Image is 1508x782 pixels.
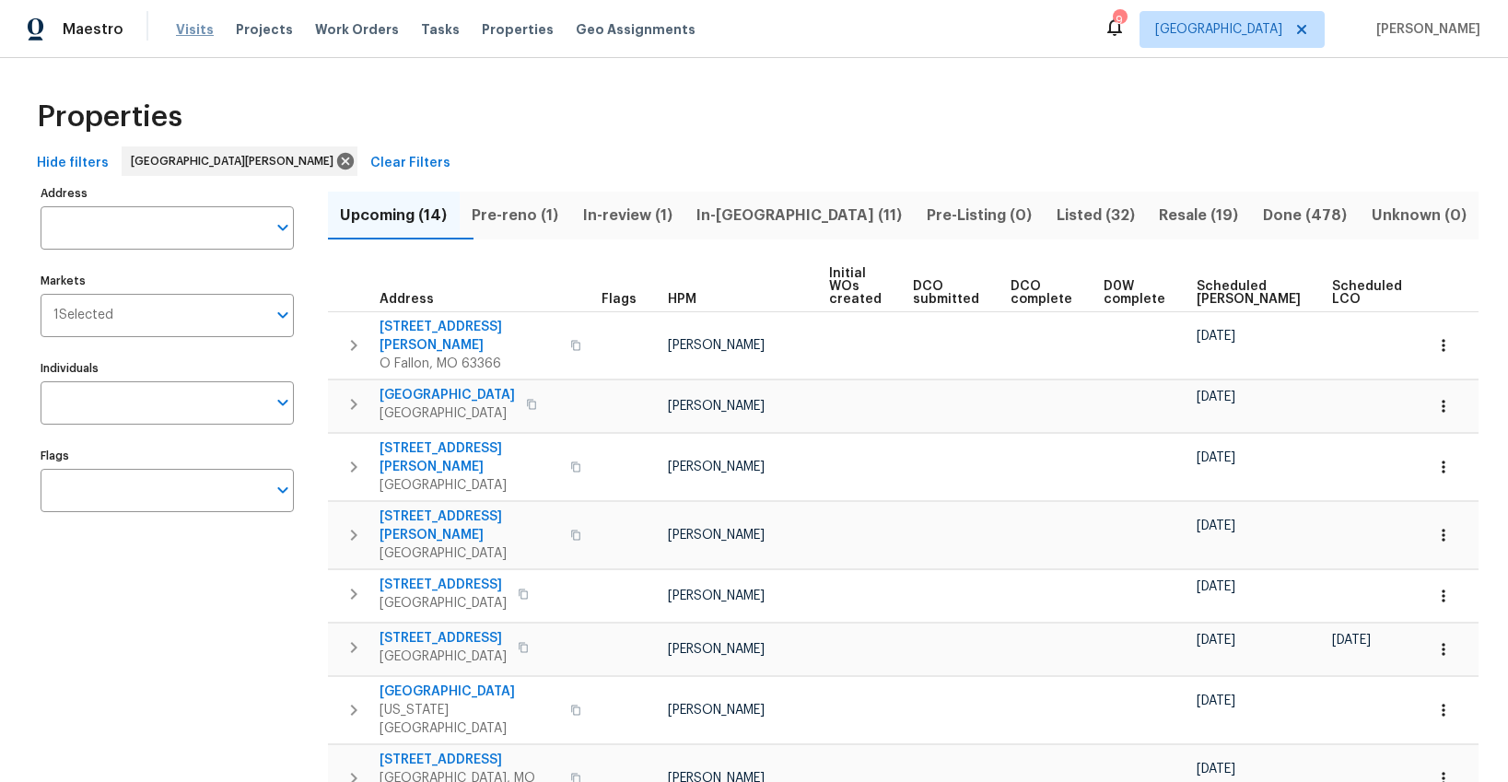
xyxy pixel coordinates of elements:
span: DCO complete [1011,280,1072,306]
span: [DATE] [1197,763,1235,776]
span: [GEOGRAPHIC_DATA] [380,683,559,701]
span: [PERSON_NAME] [1369,20,1480,39]
span: [US_STATE][GEOGRAPHIC_DATA] [380,701,559,738]
span: [PERSON_NAME] [668,589,765,602]
span: [GEOGRAPHIC_DATA] [380,404,515,423]
label: Individuals [41,363,294,374]
button: Open [270,302,296,328]
span: Visits [176,20,214,39]
div: 9 [1113,11,1126,29]
span: Hide filters [37,152,109,175]
span: [DATE] [1197,451,1235,464]
span: [STREET_ADDRESS] [380,629,507,648]
span: [PERSON_NAME] [668,400,765,413]
span: Clear Filters [370,152,450,175]
span: [PERSON_NAME] [668,339,765,352]
span: In-review (1) [581,203,673,228]
span: [STREET_ADDRESS][PERSON_NAME] [380,508,559,544]
button: Open [270,390,296,415]
span: [GEOGRAPHIC_DATA] [380,648,507,666]
span: [GEOGRAPHIC_DATA] [380,594,507,613]
span: O Fallon, MO 63366 [380,355,559,373]
span: In-[GEOGRAPHIC_DATA] (11) [696,203,904,228]
span: [GEOGRAPHIC_DATA] [380,476,559,495]
span: Properties [37,108,182,126]
button: Open [270,477,296,503]
label: Markets [41,275,294,286]
span: [DATE] [1197,330,1235,343]
span: Scheduled [PERSON_NAME] [1197,280,1301,306]
span: Pre-reno (1) [471,203,560,228]
span: [STREET_ADDRESS][PERSON_NAME] [380,439,559,476]
span: Properties [482,20,554,39]
span: HPM [668,293,696,306]
span: Done (478) [1262,203,1349,228]
span: Address [380,293,434,306]
span: Geo Assignments [576,20,696,39]
span: [STREET_ADDRESS][PERSON_NAME] [380,318,559,355]
span: [GEOGRAPHIC_DATA] [380,544,559,563]
span: [GEOGRAPHIC_DATA] [1155,20,1282,39]
span: Maestro [63,20,123,39]
div: [GEOGRAPHIC_DATA][PERSON_NAME] [122,146,357,176]
span: [STREET_ADDRESS] [380,576,507,594]
span: [DATE] [1332,634,1371,647]
span: Unknown (0) [1370,203,1467,228]
span: [STREET_ADDRESS] [380,751,559,769]
span: Resale (19) [1158,203,1240,228]
span: Work Orders [315,20,399,39]
span: [DATE] [1197,694,1235,707]
label: Address [41,188,294,199]
span: DCO submitted [913,280,979,306]
span: [PERSON_NAME] [668,461,765,473]
span: [PERSON_NAME] [668,529,765,542]
label: Flags [41,450,294,461]
span: Upcoming (14) [339,203,449,228]
span: Scheduled LCO [1332,280,1402,306]
span: [GEOGRAPHIC_DATA][PERSON_NAME] [131,152,341,170]
span: Pre-Listing (0) [926,203,1034,228]
span: [GEOGRAPHIC_DATA] [380,386,515,404]
span: [DATE] [1197,580,1235,593]
span: 1 Selected [53,308,113,323]
span: [PERSON_NAME] [668,643,765,656]
button: Open [270,215,296,240]
span: [DATE] [1197,634,1235,647]
span: [PERSON_NAME] [668,704,765,717]
span: Initial WOs created [829,267,882,306]
span: Flags [602,293,637,306]
span: Projects [236,20,293,39]
button: Hide filters [29,146,116,181]
span: D0W complete [1104,280,1165,306]
button: Clear Filters [363,146,458,181]
span: [DATE] [1197,519,1235,532]
span: Listed (32) [1055,203,1136,228]
span: Tasks [421,23,460,36]
span: [DATE] [1197,391,1235,403]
